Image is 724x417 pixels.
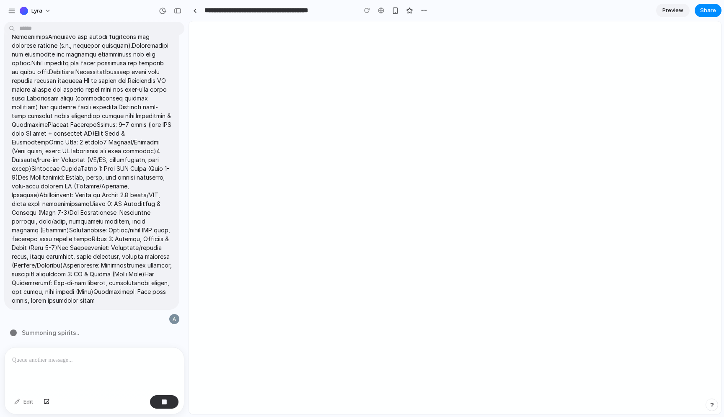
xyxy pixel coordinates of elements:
[656,4,690,17] a: Preview
[662,6,683,15] span: Preview
[22,328,80,337] span: Summoning spirits ..
[31,7,42,15] span: Lyra
[16,4,55,18] button: Lyra
[695,4,721,17] button: Share
[700,6,716,15] span: Share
